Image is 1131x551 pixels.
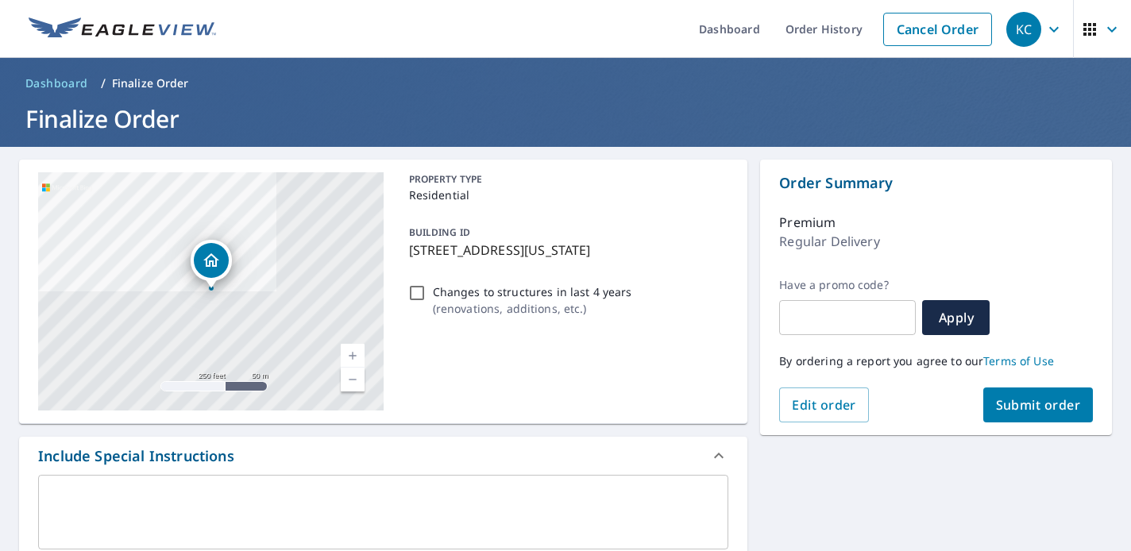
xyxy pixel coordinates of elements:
p: Finalize Order [112,75,189,91]
p: Changes to structures in last 4 years [433,283,632,300]
img: EV Logo [29,17,216,41]
p: Premium [779,213,836,232]
p: Order Summary [779,172,1093,194]
p: PROPERTY TYPE [409,172,723,187]
button: Submit order [983,387,1094,422]
nav: breadcrumb [19,71,1112,96]
p: Regular Delivery [779,232,879,251]
p: Residential [409,187,723,203]
p: ( renovations, additions, etc. ) [433,300,632,317]
p: BUILDING ID [409,225,470,239]
label: Have a promo code? [779,278,916,292]
span: Apply [935,309,977,326]
button: Apply [922,300,990,335]
span: Edit order [792,396,856,414]
div: Include Special Instructions [19,437,747,475]
div: Include Special Instructions [38,445,234,467]
span: Submit order [996,396,1081,414]
h1: Finalize Order [19,102,1112,135]
span: Dashboard [25,75,88,91]
button: Edit order [779,387,869,422]
li: / [101,74,106,93]
p: [STREET_ADDRESS][US_STATE] [409,241,723,260]
a: Current Level 17, Zoom Out [341,368,365,391]
p: By ordering a report you agree to our [779,354,1093,368]
a: Current Level 17, Zoom In [341,344,365,368]
a: Cancel Order [883,13,992,46]
a: Terms of Use [983,353,1054,368]
div: KC [1006,12,1041,47]
div: Dropped pin, building 1, Residential property, 1725 Colorado St Calvert City, KY 42029 [191,240,232,289]
a: Dashboard [19,71,95,96]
